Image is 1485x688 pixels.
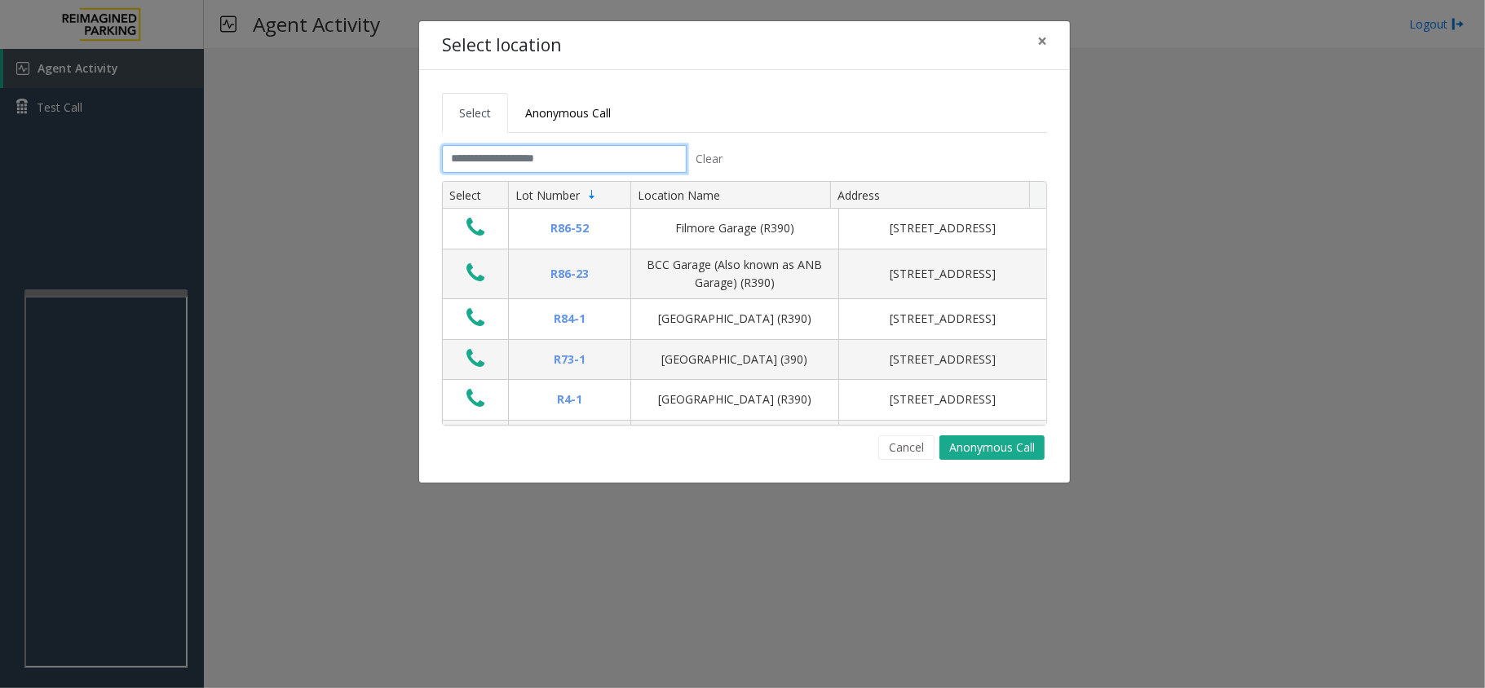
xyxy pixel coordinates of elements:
[515,187,580,203] span: Lot Number
[641,219,829,237] div: Filmore Garage (R390)
[586,188,599,201] span: Sortable
[849,310,1036,328] div: [STREET_ADDRESS]
[849,219,1036,237] div: [STREET_ADDRESS]
[442,93,1047,133] ul: Tabs
[443,182,508,209] th: Select
[687,145,732,173] button: Clear
[849,265,1036,283] div: [STREET_ADDRESS]
[443,182,1046,425] div: Data table
[939,435,1045,460] button: Anonymous Call
[849,351,1036,368] div: [STREET_ADDRESS]
[838,187,880,203] span: Address
[849,390,1036,408] div: [STREET_ADDRESS]
[442,33,561,59] h4: Select location
[641,390,829,408] div: [GEOGRAPHIC_DATA] (R390)
[641,351,829,368] div: [GEOGRAPHIC_DATA] (390)
[519,219,621,237] div: R86-52
[1037,29,1047,52] span: ×
[638,187,720,203] span: Location Name
[878,435,935,460] button: Cancel
[525,105,611,121] span: Anonymous Call
[519,351,621,368] div: R73-1
[519,265,621,283] div: R86-23
[519,310,621,328] div: R84-1
[459,105,491,121] span: Select
[641,256,829,293] div: BCC Garage (Also known as ANB Garage) (R390)
[519,390,621,408] div: R4-1
[641,310,829,328] div: [GEOGRAPHIC_DATA] (R390)
[1026,21,1059,61] button: Close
